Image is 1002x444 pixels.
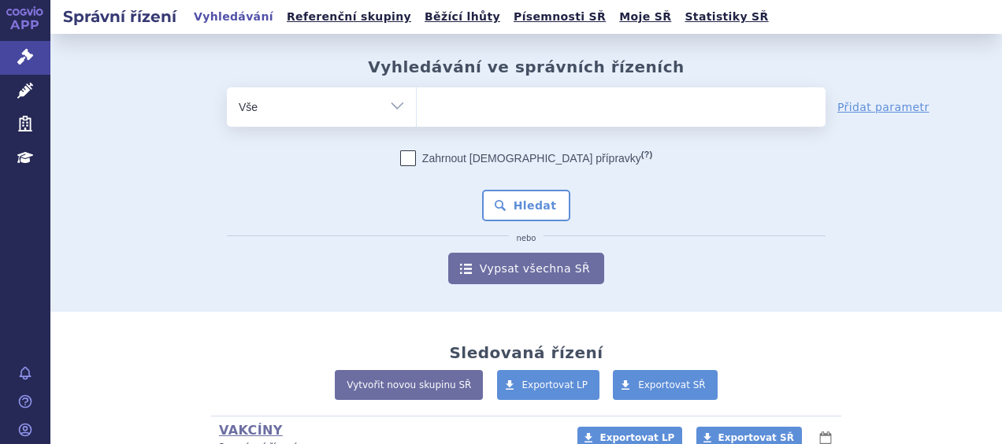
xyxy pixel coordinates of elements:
a: Písemnosti SŘ [509,6,610,28]
button: Hledat [482,190,571,221]
a: Vypsat všechna SŘ [448,253,604,284]
a: Statistiky SŘ [680,6,773,28]
span: Exportovat LP [522,379,588,390]
span: Exportovat LP [599,432,674,443]
a: Exportovat LP [497,370,600,400]
h2: Sledovaná řízení [449,343,603,362]
h2: Vyhledávání ve správních řízeních [368,57,685,76]
label: Zahrnout [DEMOGRAPHIC_DATA] přípravky [400,150,652,166]
a: Přidat parametr [837,99,930,115]
abbr: (?) [641,150,652,160]
span: Exportovat SŘ [638,379,706,390]
i: nebo [509,234,544,243]
h2: Správní řízení [50,6,189,28]
a: Vyhledávání [189,6,278,28]
a: Vytvořit novou skupinu SŘ [335,370,483,400]
a: Exportovat SŘ [613,370,718,400]
a: VAKCÍNY [219,423,283,438]
a: Referenční skupiny [282,6,416,28]
a: Moje SŘ [614,6,676,28]
span: Exportovat SŘ [718,432,794,443]
a: Běžící lhůty [420,6,505,28]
